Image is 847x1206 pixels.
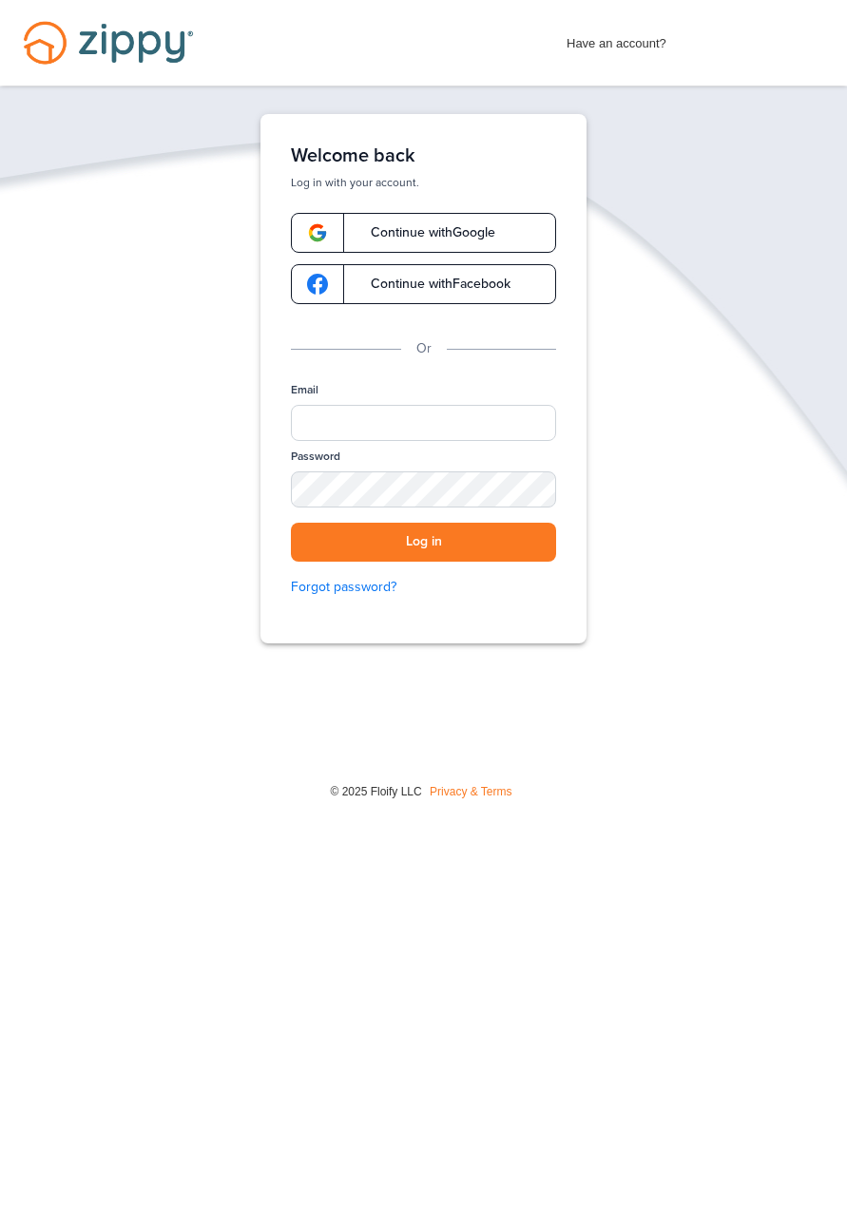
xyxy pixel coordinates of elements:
label: Password [291,449,340,465]
input: Password [291,471,556,507]
label: Email [291,382,318,398]
input: Email [291,405,556,441]
p: Or [416,338,432,359]
a: google-logoContinue withGoogle [291,213,556,253]
button: Log in [291,523,556,562]
span: Have an account? [567,24,666,54]
img: google-logo [307,222,328,243]
span: Continue with Google [352,226,495,239]
h1: Welcome back [291,144,556,167]
a: google-logoContinue withFacebook [291,264,556,304]
span: Continue with Facebook [352,278,510,291]
a: Privacy & Terms [430,785,511,798]
span: © 2025 Floify LLC [330,785,421,798]
img: google-logo [307,274,328,295]
a: Forgot password? [291,577,556,598]
p: Log in with your account. [291,175,556,190]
